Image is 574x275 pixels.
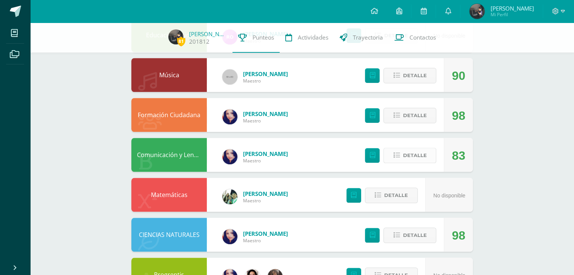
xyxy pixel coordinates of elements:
img: 78da2ad9647f3cb3810cc269162ce663.png [168,29,183,44]
span: Mi Perfil [490,11,534,18]
a: [PERSON_NAME] [243,150,288,157]
a: Trayectoria [334,23,389,53]
button: Detalle [383,68,436,83]
button: Detalle [365,188,418,203]
a: Punteos [232,23,280,53]
div: Comunicación y Lenguaje [131,138,207,172]
span: Maestro [243,237,288,244]
span: Detalle [384,188,408,202]
a: [PERSON_NAME] [189,30,227,38]
img: e76a579e13c610acdf562ac292c9eab1.png [222,149,237,164]
a: Contactos [389,23,442,53]
span: Maestro [243,197,288,204]
img: e76a579e13c610acdf562ac292c9eab1.png [222,109,237,124]
span: Detalle [403,148,426,162]
div: Matemáticas [131,178,207,212]
span: Maestro [243,157,288,164]
span: Maestro [243,78,288,84]
a: [PERSON_NAME] [243,230,288,237]
a: Actividades [280,23,334,53]
a: [PERSON_NAME] [243,190,288,197]
img: 60x60 [222,69,237,84]
span: Detalle [403,108,426,122]
button: Detalle [383,228,436,243]
div: 98 [452,99,465,133]
span: Detalle [403,228,426,242]
span: Actividades [298,34,328,41]
a: 201812 [189,38,209,46]
div: 83 [452,139,465,173]
a: [PERSON_NAME] [243,110,288,118]
img: 78da2ad9647f3cb3810cc269162ce663.png [469,4,485,19]
span: [PERSON_NAME] [490,5,534,12]
span: 81 [177,37,185,46]
a: [PERSON_NAME] [243,70,288,78]
span: Trayectoria [353,34,383,41]
button: Detalle [383,108,436,123]
div: 98 [452,218,465,252]
img: e76a579e13c610acdf562ac292c9eab1.png [222,229,237,244]
button: Detalle [383,148,436,163]
div: Música [131,58,207,92]
span: Contactos [409,34,436,41]
div: Formación Ciudadana [131,98,207,132]
div: CIENCIAS NATURALES [131,218,207,252]
span: Detalle [403,69,426,82]
div: 90 [452,59,465,93]
span: Maestro [243,118,288,124]
img: c43f2cb62f1eba6e07d20a2a0e5bc197.png [222,189,237,204]
span: Punteos [252,34,274,41]
span: No disponible [433,192,465,199]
